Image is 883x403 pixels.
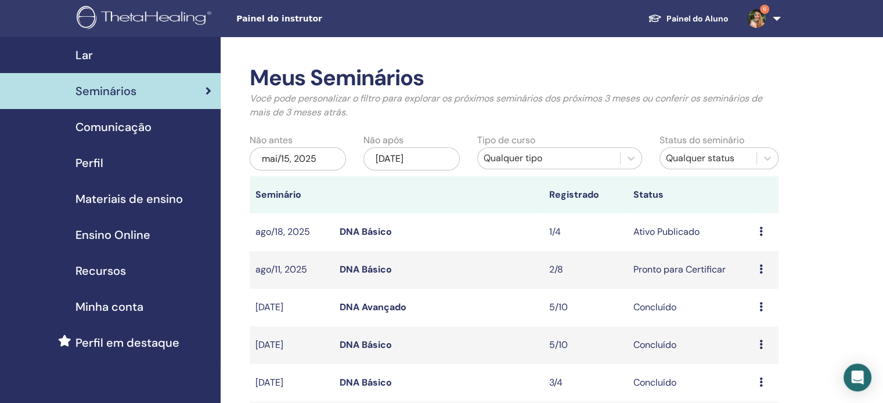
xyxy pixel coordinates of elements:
div: mai/15, 2025 [250,147,346,170]
span: Perfil em destaque [75,334,179,351]
td: ago/11, 2025 [250,251,334,289]
h2: Meus Seminários [250,65,779,92]
a: DNA Básico [340,263,392,275]
td: 5/10 [543,326,628,364]
span: Seminários [75,82,136,100]
img: graduation-cap-white.svg [648,13,662,23]
div: Qualquer tipo [484,151,614,165]
span: Painel do instrutor [236,13,410,25]
span: Recursos [75,262,126,279]
td: 5/10 [543,289,628,326]
td: ago/18, 2025 [250,213,334,251]
span: 6 [760,5,769,14]
td: [DATE] [250,364,334,402]
div: Open Intercom Messenger [844,364,871,391]
td: Concluído [628,289,754,326]
p: Você pode personalizar o filtro para explorar os próximos seminários dos próximos 3 meses ou conf... [250,92,779,119]
td: 1/4 [543,213,628,251]
label: Não antes [250,133,293,147]
th: Seminário [250,176,334,213]
th: Registrado [543,176,628,213]
label: Tipo de curso [477,133,535,147]
div: [DATE] [363,147,460,170]
img: default.jpg [747,9,766,28]
span: Lar [75,46,93,64]
div: Qualquer status [666,151,751,165]
td: [DATE] [250,326,334,364]
span: Minha conta [75,298,143,315]
label: Status do seminário [659,133,744,147]
span: Perfil [75,154,103,172]
th: Status [628,176,754,213]
td: Concluído [628,326,754,364]
a: DNA Básico [340,226,392,238]
td: [DATE] [250,289,334,326]
span: Comunicação [75,118,152,136]
td: Ativo Publicado [628,213,754,251]
td: 3/4 [543,364,628,402]
a: DNA Básico [340,376,392,389]
td: 2/8 [543,251,628,289]
label: Não após [363,133,403,147]
a: DNA Avançado [340,301,406,313]
span: Materiais de ensino [75,190,183,208]
td: Concluído [628,364,754,402]
span: Ensino Online [75,226,150,244]
a: DNA Básico [340,339,392,351]
td: Pronto para Certificar [628,251,754,289]
a: Painel do Aluno [639,8,738,30]
img: logo.png [77,6,215,32]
